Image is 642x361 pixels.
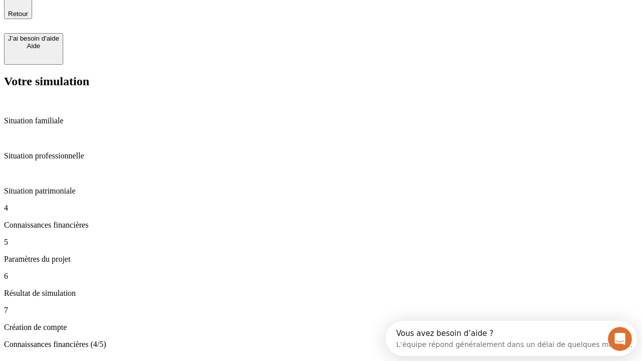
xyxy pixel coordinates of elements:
p: Création de compte [4,323,638,332]
div: Aide [8,42,59,50]
div: J’ai besoin d'aide [8,35,59,42]
p: Situation familiale [4,116,638,125]
p: Situation professionnelle [4,151,638,160]
span: Retour [8,10,28,18]
p: Résultat de simulation [4,289,638,298]
h2: Votre simulation [4,75,638,88]
p: 7 [4,306,638,315]
p: 4 [4,204,638,213]
p: Connaissances financières (4/5) [4,340,638,349]
div: L’équipe répond généralement dans un délai de quelques minutes. [11,17,247,27]
p: Connaissances financières [4,221,638,230]
p: Situation patrimoniale [4,187,638,196]
div: Vous avez besoin d’aide ? [11,9,247,17]
div: Ouvrir le Messenger Intercom [4,4,276,32]
p: 6 [4,272,638,281]
p: 5 [4,238,638,247]
button: J’ai besoin d'aideAide [4,33,63,65]
iframe: Intercom live chat discovery launcher [386,321,637,356]
p: Paramètres du projet [4,255,638,264]
iframe: Intercom live chat [608,327,632,351]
